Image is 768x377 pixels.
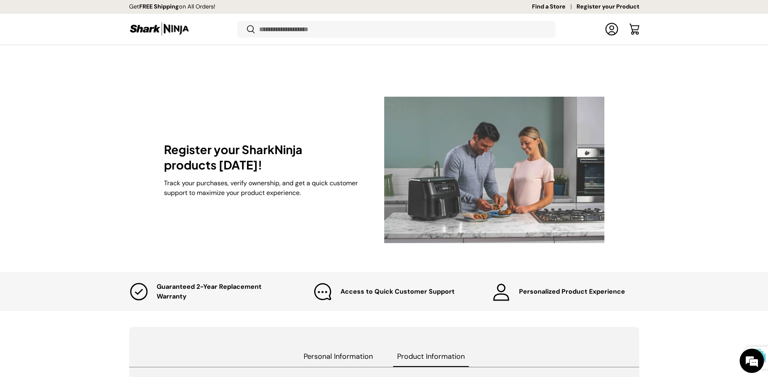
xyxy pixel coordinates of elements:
a: Register your Product [577,2,639,11]
p: Track your purchases, verify ownership, and get a quick customer support to maximize your product... [164,178,358,198]
a: Find a Store [532,2,577,11]
strong: Guaranteed 2-Year Replacement Warranty [157,282,262,301]
p: ​ [340,287,455,297]
strong: FREE Shipping [139,3,179,10]
strong: Access to Quick Customer Support [340,287,455,296]
span: Product Information [393,347,469,367]
span: Personal Information [300,347,377,367]
p: Get on All Orders! [129,2,215,11]
img: Shark Ninja Philippines [129,21,190,37]
h1: Register your SharkNinja products [DATE]! [164,142,358,172]
img: Protected by hCaptcha [748,347,766,369]
strong: Personalized Product Experience [519,287,625,296]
